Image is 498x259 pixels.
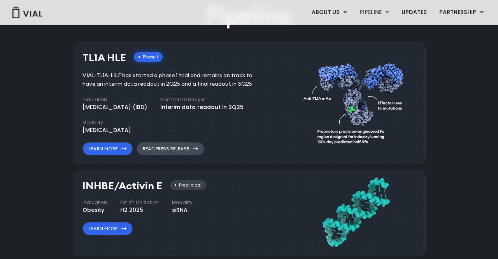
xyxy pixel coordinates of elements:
[120,206,159,214] div: H2 2025
[134,52,163,62] div: Phase I
[12,7,43,18] img: Vial Logo
[172,199,193,206] h4: Modality
[82,119,131,126] h4: Modality
[82,180,162,192] h3: INHBE/Activin E
[170,180,206,190] div: Preclinical
[160,103,244,111] div: Interim data readout in 2Q25
[353,6,395,19] a: PIPELINEMenu Toggle
[305,6,353,19] a: ABOUT USMenu Toggle
[82,222,133,235] a: Learn More
[82,52,126,63] h3: TL1A HLE
[82,206,107,214] div: Obesity
[137,142,204,155] a: Read Press Release
[433,6,490,19] a: PARTNERSHIPMenu Toggle
[395,6,433,19] a: UPDATES
[82,199,107,206] h4: Indication
[82,103,147,111] div: [MEDICAL_DATA] (IBD)
[303,48,408,155] img: TL1A antibody diagram.
[172,206,193,214] div: siRNA
[160,96,244,103] h4: Next Data Catalyst
[82,96,147,103] h4: Indication
[82,142,133,155] a: Learn More
[82,71,264,88] div: VIAL-TL1A-HLE has started a phase 1 trial and remains on track to have an interim data readout in...
[82,126,131,134] div: [MEDICAL_DATA]
[120,199,159,206] h4: Est. Ph I Initiation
